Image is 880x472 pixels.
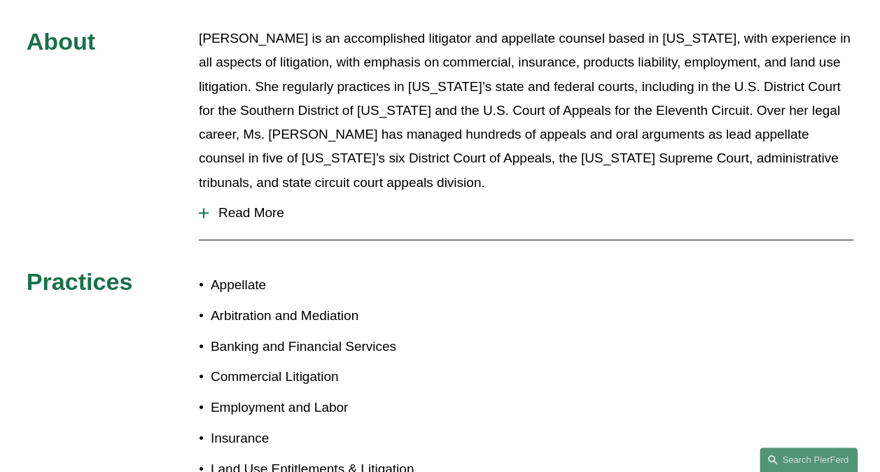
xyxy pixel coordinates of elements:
span: Read More [209,205,853,221]
span: About [27,28,95,55]
p: Arbitration and Mediation [211,304,440,328]
p: Employment and Labor [211,396,440,419]
a: Search this site [760,447,858,472]
button: Read More [199,195,853,231]
p: [PERSON_NAME] is an accomplished litigator and appellate counsel based in [US_STATE], with experi... [199,27,853,195]
p: Insurance [211,426,440,450]
p: Banking and Financial Services [211,335,440,359]
p: Appellate [211,273,440,297]
p: Commercial Litigation [211,365,440,389]
span: Practices [27,268,133,295]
